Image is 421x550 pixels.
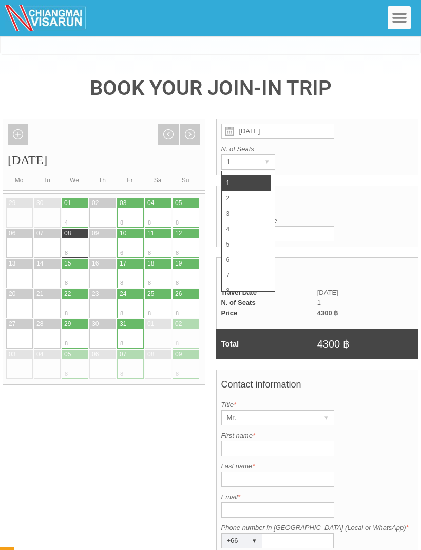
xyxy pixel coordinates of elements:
div: 26 [175,290,182,298]
label: Title [221,400,414,410]
div: 21 [36,290,43,298]
div: We [61,175,88,186]
div: Su [171,175,199,186]
div: 05 [175,199,182,208]
li: 6 [222,252,271,268]
div: 08 [147,350,154,359]
li: 8 [222,283,271,298]
td: 1 [317,298,418,308]
div: 23 [92,290,99,298]
div: 14 [36,259,43,268]
div: 02 [175,320,182,329]
div: 27 [9,320,15,329]
div: 09 [175,350,182,359]
label: Enter coupon code [221,216,414,226]
div: 08 [64,229,71,238]
td: [DATE] [317,288,418,298]
div: ▾ [247,534,262,548]
div: 25 [147,290,154,298]
div: 03 [9,350,15,359]
td: Travel Date [216,288,317,298]
label: Phone number in [GEOGRAPHIC_DATA] (Local or WhatsApp) [221,523,414,533]
td: N. of Seats [216,298,317,308]
h4: Reservation [221,262,414,288]
div: 02 [92,199,99,208]
div: 04 [147,199,154,208]
div: 13 [9,259,15,268]
div: Menu Toggle [388,6,411,29]
div: 07 [120,350,126,359]
div: 03 [120,199,126,208]
div: +66 [222,534,242,548]
div: Tu [33,175,61,186]
div: Sa [144,175,171,186]
h4: BOOK YOUR JOIN-IN TRIP [3,78,418,98]
li: 3 [222,206,271,221]
div: 10 [120,229,126,238]
div: 22 [64,290,71,298]
td: Price [216,308,317,318]
div: 01 [147,320,154,329]
div: Fr [116,175,144,186]
li: 5 [222,237,271,252]
div: 18 [147,259,154,268]
td: 4300 ฿ [317,329,418,359]
td: 4300 ฿ [317,308,418,318]
div: 05 [64,350,71,359]
div: Mo [5,175,33,186]
div: [DATE] [3,119,205,175]
div: 28 [36,320,43,329]
div: 09 [92,229,99,238]
div: 06 [92,350,99,359]
div: 04 [36,350,43,359]
div: 15 [64,259,71,268]
div: 29 [64,320,71,329]
div: 06 [9,229,15,238]
div: 30 [92,320,99,329]
label: First name [221,431,414,441]
h4: Contact information [221,374,414,400]
li: 7 [222,268,271,283]
li: 4 [222,221,271,237]
div: 17 [120,259,126,268]
div: 24 [120,290,126,298]
div: 11 [147,229,154,238]
div: 16 [92,259,99,268]
div: ▾ [319,411,334,425]
label: Email [221,492,414,502]
div: 29 [9,199,15,208]
div: ▾ [260,155,275,169]
div: 19 [175,259,182,268]
h4: Promo Code [221,190,414,216]
div: Mr. [222,411,314,425]
div: 31 [120,320,126,329]
div: 01 [64,199,71,208]
label: N. of Seats [221,144,414,154]
li: 1 [222,175,271,191]
li: 2 [222,191,271,206]
div: Th [88,175,116,186]
div: 1 [222,155,255,169]
td: Total [216,329,317,359]
label: Last name [221,461,414,472]
div: 20 [9,290,15,298]
div: 30 [36,199,43,208]
div: 07 [36,229,43,238]
div: 12 [175,229,182,238]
